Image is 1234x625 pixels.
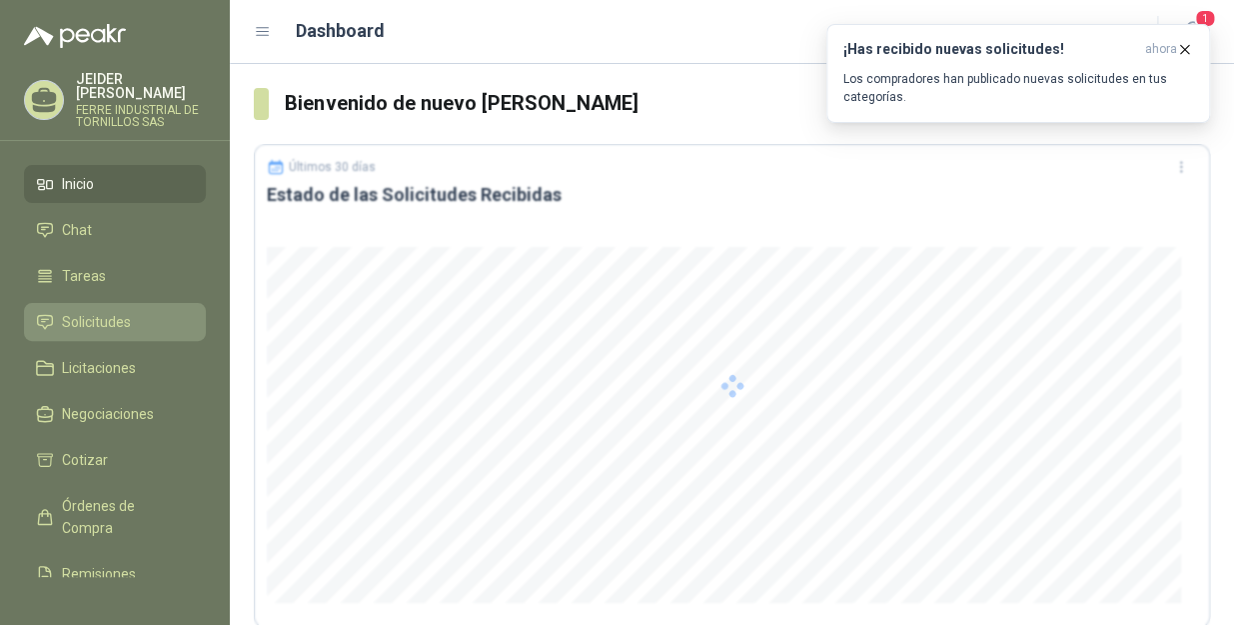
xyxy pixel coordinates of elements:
span: Cotizar [62,449,108,471]
a: Licitaciones [24,349,206,387]
span: Remisiones [62,563,136,585]
h3: ¡Has recibido nuevas solicitudes! [843,41,1137,58]
span: ahora [1145,41,1177,58]
span: 1 [1194,9,1216,28]
p: JEIDER [PERSON_NAME] [76,72,206,100]
span: Tareas [62,265,106,287]
p: Los compradores han publicado nuevas solicitudes en tus categorías. [843,70,1193,106]
a: Tareas [24,257,206,295]
button: 1 [1174,14,1210,50]
span: Licitaciones [62,357,136,379]
span: Inicio [62,173,94,195]
a: Órdenes de Compra [24,487,206,547]
h3: Bienvenido de nuevo [PERSON_NAME] [285,88,1210,119]
span: Chat [62,219,92,241]
a: Negociaciones [24,395,206,433]
h1: Dashboard [296,17,385,45]
span: Negociaciones [62,403,154,425]
a: Solicitudes [24,303,206,341]
p: FERRE INDUSTRIAL DE TORNILLOS SAS [76,104,206,128]
a: Cotizar [24,441,206,479]
a: Chat [24,211,206,249]
a: Inicio [24,165,206,203]
img: Logo peakr [24,24,126,48]
span: Órdenes de Compra [62,495,187,539]
button: ¡Has recibido nuevas solicitudes!ahora Los compradores han publicado nuevas solicitudes en tus ca... [826,24,1210,123]
a: Remisiones [24,555,206,593]
span: Solicitudes [62,311,131,333]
